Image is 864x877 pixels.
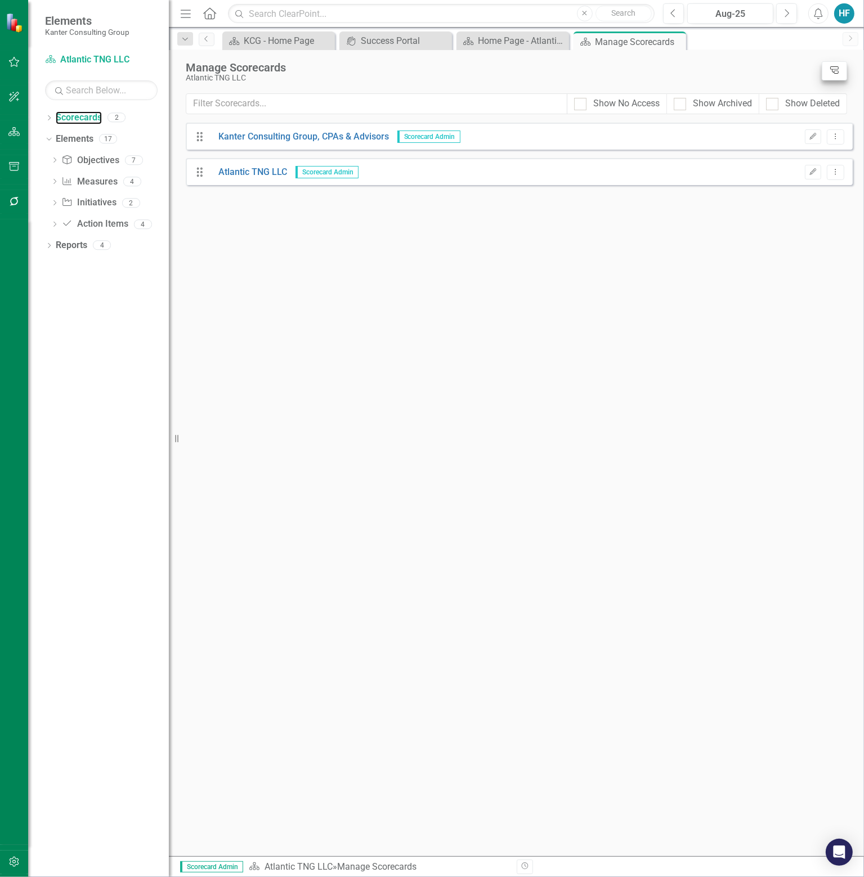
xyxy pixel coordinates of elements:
a: Elements [56,133,93,146]
a: Success Portal [342,34,449,48]
div: Aug-25 [691,7,770,21]
a: Measures [61,176,117,188]
span: Scorecard Admin [296,166,359,178]
input: Search Below... [45,80,158,100]
div: Open Intercom Messenger [826,839,853,866]
div: Home Page - Atlantic TNG [478,34,566,48]
div: Show Deleted [785,97,840,110]
a: Atlantic TNG LLC [210,166,287,179]
div: Manage Scorecards [186,61,816,74]
div: Success Portal [361,34,449,48]
div: 7 [125,155,143,165]
span: Scorecard Admin [397,131,460,143]
span: Scorecard Admin [180,861,243,872]
button: Aug-25 [687,3,774,24]
div: Manage Scorecards [595,35,683,49]
div: Show No Access [593,97,660,110]
div: 2 [122,198,140,208]
a: Atlantic TNG LLC [45,53,158,66]
div: KCG - Home Page [244,34,332,48]
a: Home Page - Atlantic TNG [459,34,566,48]
a: Atlantic TNG LLC [265,861,333,872]
div: Show Archived [693,97,752,110]
a: Objectives [61,154,119,167]
a: Action Items [61,218,128,231]
button: HF [834,3,854,24]
small: Kanter Consulting Group [45,28,129,37]
a: KCG - Home Page [225,34,332,48]
img: ClearPoint Strategy [6,13,25,33]
div: Atlantic TNG LLC [186,74,816,82]
a: Initiatives [61,196,116,209]
input: Filter Scorecards... [186,93,567,114]
a: Reports [56,239,87,252]
div: 2 [108,113,126,123]
span: Elements [45,14,129,28]
button: Search [596,6,652,21]
input: Search ClearPoint... [228,4,654,24]
div: 4 [134,219,152,229]
div: 4 [123,177,141,186]
div: » Manage Scorecards [249,861,508,874]
a: Kanter Consulting Group, CPAs & Advisors [210,131,389,143]
a: Scorecards [56,111,102,124]
div: 17 [99,134,117,144]
span: Search [611,8,635,17]
div: 4 [93,241,111,250]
